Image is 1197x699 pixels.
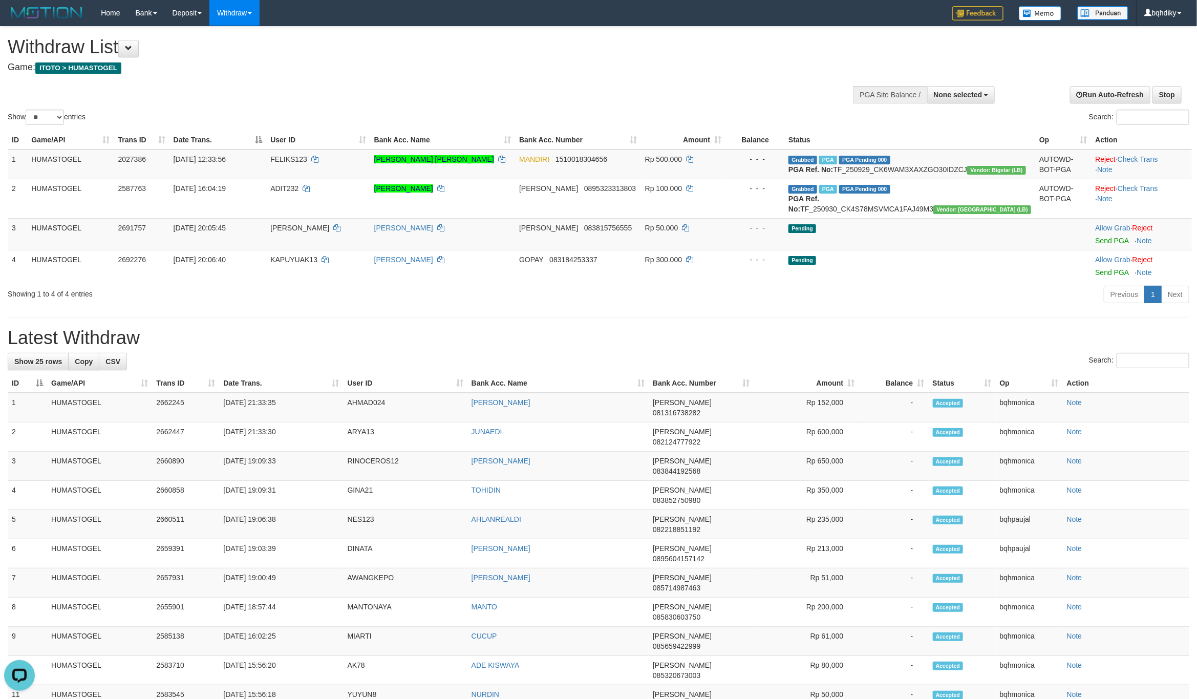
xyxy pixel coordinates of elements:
[1067,574,1082,582] a: Note
[788,224,816,233] span: Pending
[472,544,530,553] a: [PERSON_NAME]
[1132,256,1153,264] a: Reject
[1095,184,1116,193] a: Reject
[519,256,543,264] span: GOPAY
[1144,286,1162,303] a: 1
[645,224,678,232] span: Rp 50.000
[853,86,927,103] div: PGA Site Balance /
[1067,603,1082,611] a: Note
[784,131,1035,150] th: Status
[1161,286,1189,303] a: Next
[653,584,700,592] span: Copy 085714987463 to clipboard
[1095,268,1128,277] a: Send PGA
[839,185,890,194] span: PGA Pending
[653,438,700,446] span: Copy 082124777922 to clipboard
[730,183,780,194] div: - - -
[653,467,700,475] span: Copy 083844192568 to clipboard
[152,393,219,422] td: 2662245
[4,4,35,35] button: Open LiveChat chat widget
[1117,110,1189,125] input: Search:
[996,481,1063,510] td: bqhmonica
[8,285,491,299] div: Showing 1 to 4 of 4 entries
[68,353,99,370] a: Copy
[344,510,467,539] td: NES123
[8,328,1189,348] h1: Latest Withdraw
[270,184,298,193] span: ADIT232
[8,179,27,218] td: 2
[270,224,329,232] span: [PERSON_NAME]
[754,481,859,510] td: Rp 350,000
[819,185,837,194] span: Marked by bqhmonica
[653,525,700,534] span: Copy 082218851192 to clipboard
[653,496,700,504] span: Copy 083852750980 to clipboard
[1095,256,1132,264] span: ·
[653,574,712,582] span: [PERSON_NAME]
[859,393,928,422] td: -
[27,218,114,250] td: HUMASTOGEL
[519,155,549,163] span: MANDIRI
[118,224,146,232] span: 2691757
[344,452,467,481] td: RINOCEROS12
[788,185,817,194] span: Grabbed
[859,374,928,393] th: Balance: activate to sort column ascending
[1095,237,1128,245] a: Send PGA
[47,393,152,422] td: HUMASTOGEL
[219,510,343,539] td: [DATE] 19:06:38
[174,256,226,264] span: [DATE] 20:06:40
[519,224,578,232] span: [PERSON_NAME]
[653,428,712,436] span: [PERSON_NAME]
[8,150,27,179] td: 1
[996,656,1063,685] td: bqhmonica
[174,155,226,163] span: [DATE] 12:33:56
[1091,131,1192,150] th: Action
[472,515,521,523] a: AHLANREALDI
[933,574,964,583] span: Accepted
[472,486,501,494] a: TOHIDIN
[47,568,152,598] td: HUMASTOGEL
[1067,486,1082,494] a: Note
[35,62,121,74] span: ITOTO > HUMASTOGEL
[472,574,530,582] a: [PERSON_NAME]
[653,515,712,523] span: [PERSON_NAME]
[584,224,632,232] span: Copy 083815756555 to clipboard
[754,374,859,393] th: Amount: activate to sort column ascending
[859,452,928,481] td: -
[1035,179,1091,218] td: AUTOWD-BOT-PGA
[1091,218,1192,250] td: ·
[1067,661,1082,669] a: Note
[47,374,152,393] th: Game/API: activate to sort column ascending
[374,155,494,163] a: [PERSON_NAME] [PERSON_NAME]
[8,110,85,125] label: Show entries
[27,131,114,150] th: Game/API: activate to sort column ascending
[996,452,1063,481] td: bqhmonica
[952,6,1003,20] img: Feedback.jpg
[653,555,704,563] span: Copy 0895604157142 to clipboard
[219,374,343,393] th: Date Trans.: activate to sort column ascending
[219,627,343,656] td: [DATE] 16:02:25
[1132,224,1153,232] a: Reject
[1137,237,1152,245] a: Note
[472,398,530,407] a: [PERSON_NAME]
[754,627,859,656] td: Rp 61,000
[152,422,219,452] td: 2662447
[344,598,467,627] td: MANTONAYA
[933,603,964,612] span: Accepted
[967,166,1026,175] span: Vendor URL: https://dashboard.q2checkout.com/secure
[219,598,343,627] td: [DATE] 18:57:44
[467,374,649,393] th: Bank Acc. Name: activate to sort column ascending
[1067,632,1082,640] a: Note
[1118,184,1158,193] a: Check Trans
[8,510,47,539] td: 5
[927,86,995,103] button: None selected
[1095,224,1132,232] span: ·
[1095,155,1116,163] a: Reject
[47,510,152,539] td: HUMASTOGEL
[266,131,370,150] th: User ID: activate to sort column ascending
[8,131,27,150] th: ID
[1091,150,1192,179] td: · ·
[933,486,964,495] span: Accepted
[1104,286,1145,303] a: Previous
[344,393,467,422] td: AHMAD024
[996,568,1063,598] td: bqhmonica
[653,409,700,417] span: Copy 081316738282 to clipboard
